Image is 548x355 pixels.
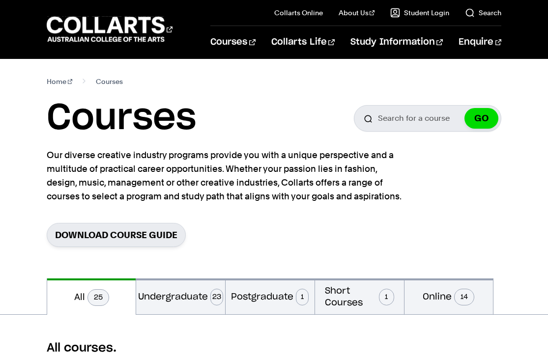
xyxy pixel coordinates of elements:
span: 23 [210,289,223,305]
button: Online14 [404,278,493,314]
button: All25 [47,278,136,315]
a: Courses [210,26,255,58]
a: About Us [339,8,375,18]
span: Courses [96,75,123,88]
span: 1 [379,289,394,305]
button: Postgraduate1 [226,278,315,314]
a: Collarts Online [274,8,323,18]
span: 25 [87,289,109,306]
button: Short Courses1 [315,278,404,314]
a: Home [47,75,73,88]
a: Study Information [350,26,443,58]
button: Undergraduate23 [136,278,225,314]
p: Our diverse creative industry programs provide you with a unique perspective and a multitude of p... [47,148,405,203]
a: Download Course Guide [47,223,186,247]
a: Student Login [390,8,449,18]
button: GO [464,108,498,129]
a: Collarts Life [271,26,335,58]
h1: Courses [47,96,196,140]
span: 14 [454,289,474,305]
span: 1 [296,289,309,305]
div: Go to homepage [47,15,173,43]
a: Enquire [459,26,501,58]
input: Search for a course [354,105,501,132]
a: Search [465,8,501,18]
